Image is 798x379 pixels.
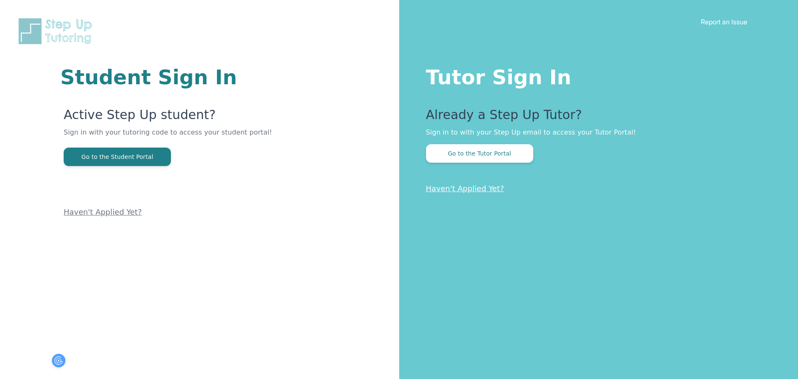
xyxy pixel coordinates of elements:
[426,127,765,138] p: Sign in to with your Step Up email to access your Tutor Portal!
[64,127,299,148] p: Sign in with your tutoring code to access your student portal!
[64,107,299,127] p: Active Step Up student?
[64,148,171,166] button: Go to the Student Portal
[426,107,765,127] p: Already a Step Up Tutor?
[64,153,171,161] a: Go to the Student Portal
[426,184,504,193] a: Haven't Applied Yet?
[64,208,142,216] a: Haven't Applied Yet?
[701,18,747,26] a: Report an Issue
[426,64,765,87] h1: Tutor Sign In
[60,67,299,87] h1: Student Sign In
[426,149,533,157] a: Go to the Tutor Portal
[17,17,97,46] img: Step Up Tutoring horizontal logo
[426,144,533,163] button: Go to the Tutor Portal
